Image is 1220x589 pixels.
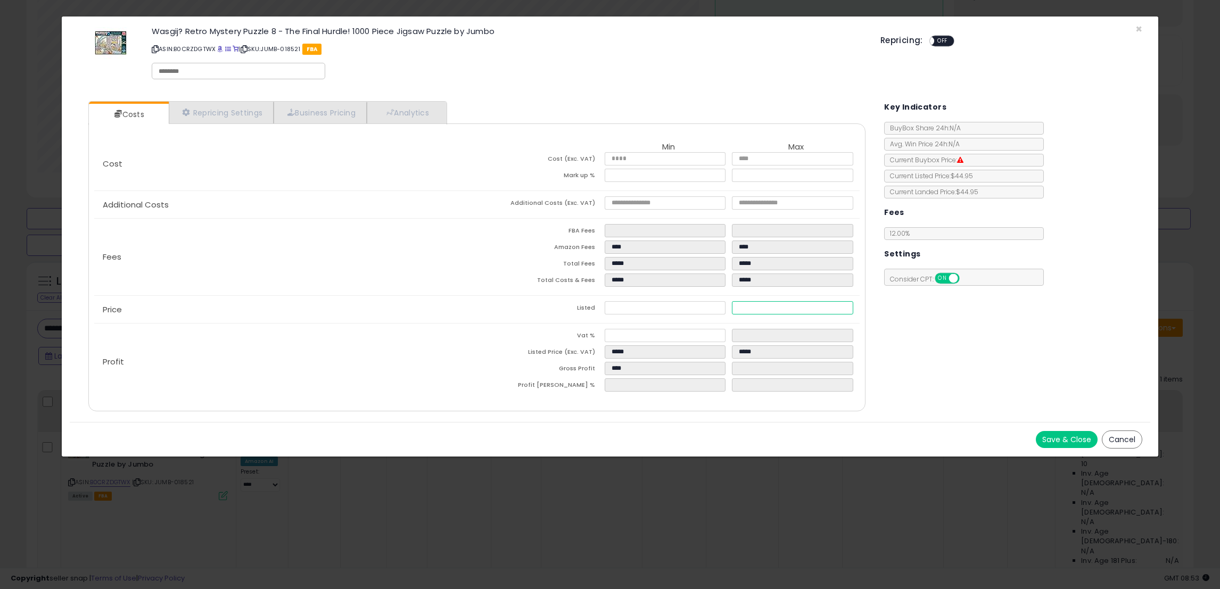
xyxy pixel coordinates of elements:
[884,101,946,114] h5: Key Indicators
[605,143,732,152] th: Min
[885,155,963,164] span: Current Buybox Price:
[152,40,864,57] p: ASIN: B0CRZDGTWX | SKU: JUMB-018521
[477,378,605,395] td: Profit [PERSON_NAME] %
[367,102,446,123] a: Analytics
[477,240,605,257] td: Amazon Fees
[94,201,477,209] p: Additional Costs
[95,27,127,59] img: 61ZbcYHF1TL._SL60_.jpg
[885,139,960,148] span: Avg. Win Price 24h: N/A
[936,274,949,283] span: ON
[957,157,963,163] i: Suppressed Buy Box
[477,345,605,362] td: Listed Price (Exc. VAT)
[1036,431,1098,448] button: Save & Close
[89,104,168,125] a: Costs
[958,274,975,283] span: OFF
[217,45,223,53] a: BuyBox page
[1135,21,1142,37] span: ×
[884,206,904,219] h5: Fees
[732,143,860,152] th: Max
[169,102,274,123] a: Repricing Settings
[885,187,978,196] span: Current Landed Price: $44.95
[890,229,910,238] span: 12.00 %
[477,169,605,185] td: Mark up %
[225,45,231,53] a: All offer listings
[477,257,605,273] td: Total Fees
[477,224,605,240] td: FBA Fees
[94,160,477,168] p: Cost
[880,36,923,45] h5: Repricing:
[477,301,605,318] td: Listed
[477,152,605,169] td: Cost (Exc. VAT)
[94,305,477,314] p: Price
[477,329,605,345] td: Vat %
[885,275,974,284] span: Consider CPT:
[94,253,477,261] p: Fees
[477,196,605,213] td: Additional Costs (Exc. VAT)
[233,45,238,53] a: Your listing only
[302,44,322,55] span: FBA
[477,273,605,290] td: Total Costs & Fees
[477,362,605,378] td: Gross Profit
[1102,430,1142,449] button: Cancel
[885,123,961,132] span: BuyBox Share 24h: N/A
[274,102,367,123] a: Business Pricing
[152,27,864,35] h3: Wasgij? Retro Mystery Puzzle 8 - The Final Hurdle! 1000 Piece Jigsaw Puzzle by Jumbo
[934,37,951,46] span: OFF
[884,247,920,261] h5: Settings
[94,358,477,366] p: Profit
[885,171,973,180] span: Current Listed Price: $44.95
